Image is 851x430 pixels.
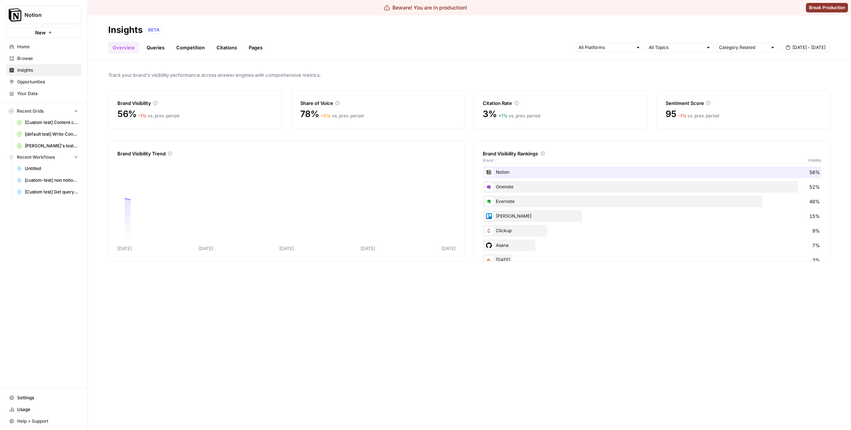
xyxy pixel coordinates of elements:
[666,108,677,120] span: 95
[25,143,78,149] span: [PERSON_NAME]'s test Grid
[6,392,82,404] a: Settings
[17,67,78,73] span: Insights
[14,117,82,128] a: [Custom test] Content creation flow
[485,256,493,264] img: j0006o4w6wdac5z8yzb60vbgsr6k
[142,42,169,53] a: Queries
[6,41,82,53] a: Home
[483,108,497,120] span: 3%
[483,150,822,157] div: Brand Visibility Rankings
[6,76,82,88] a: Opportunities
[108,71,831,79] span: Track your brand's visibility performance across answer engines with comprehensive metrics.
[678,113,686,118] span: – 1 %
[809,4,845,11] span: Break Production
[172,42,209,53] a: Competition
[17,79,78,85] span: Opportunities
[321,113,364,119] div: vs. prev. period
[781,43,831,52] button: [DATE] - [DATE]
[25,11,69,19] span: Notion
[108,42,139,53] a: Overview
[300,108,319,120] span: 78%
[14,140,82,152] a: [PERSON_NAME]'s test Grid
[483,99,639,107] div: Citation Rate
[666,99,821,107] div: Sentiment Score
[14,186,82,198] a: [Custom test] Get query fanout from topic
[483,196,822,207] div: Evernote
[809,198,820,205] span: 46%
[485,197,493,206] img: 2ecgzickl6ac7607lydp2fg9krdz
[6,27,82,38] button: New
[117,246,132,251] tspan: [DATE]
[384,4,467,11] div: Beware! You are in production!
[199,246,213,251] tspan: [DATE]
[441,246,456,251] tspan: [DATE]
[17,418,78,425] span: Help + Support
[483,210,822,222] div: [PERSON_NAME]
[6,6,82,24] button: Workspace: Notion
[485,182,493,191] img: 6ujo9ap59rgquh9d29qd8zxjc546
[483,239,822,251] div: Asana
[212,42,241,53] a: Citations
[8,8,22,22] img: Notion Logo
[812,242,820,249] span: 7%
[579,44,633,51] input: All Platforms
[808,157,821,163] span: Visibility
[809,183,820,191] span: 52%
[14,163,82,174] a: Untitled
[6,64,82,76] a: Insights
[678,113,719,119] div: vs. prev. period
[483,166,822,178] div: Notion
[244,42,267,53] a: Pages
[6,152,82,163] button: Recent Workflows
[498,113,540,119] div: vs. prev. period
[138,113,147,118] span: – 1 %
[485,212,493,220] img: dsapf59eflvgghzeeaxzhlzx3epe
[321,113,331,118] span: + 0 %
[6,404,82,415] a: Usage
[485,241,493,250] img: 2v783w8gft8p3s5e5pppmgj66tpp
[300,99,456,107] div: Share of Voice
[361,246,375,251] tspan: [DATE]
[6,53,82,64] a: Browse
[25,131,78,137] span: [default test] Write Content Briefs
[812,227,820,234] span: 9%
[649,44,703,51] input: All Topics
[17,406,78,413] span: Usage
[719,44,767,51] input: Category Related
[809,169,820,176] span: 56%
[17,44,78,50] span: Home
[117,108,137,120] span: 56%
[812,256,820,264] span: 3%
[146,26,162,34] div: BETA
[17,55,78,62] span: Browse
[792,44,825,51] span: [DATE] - [DATE]
[483,181,822,193] div: Onenote
[498,113,508,118] span: + 1 %
[138,113,179,119] div: vs. prev. period
[108,24,143,36] div: Insights
[14,128,82,140] a: [default test] Write Content Briefs
[6,106,82,117] button: Recent Grids
[17,108,44,114] span: Recent Grids
[117,150,456,157] div: Brand Visibility Trend
[483,225,822,237] div: Clickup
[35,29,46,36] span: New
[17,395,78,401] span: Settings
[25,119,78,126] span: [Custom test] Content creation flow
[25,189,78,195] span: [Custom test] Get query fanout from topic
[25,177,78,184] span: [custom-test] non notion page research
[483,254,822,266] div: [DATE]
[809,212,820,220] span: 15%
[6,415,82,427] button: Help + Support
[17,90,78,97] span: Your Data
[25,165,78,172] span: Untitled
[14,174,82,186] a: [custom-test] non notion page research
[17,154,55,161] span: Recent Workflows
[483,157,494,163] span: Brand
[6,88,82,99] a: Your Data
[485,168,493,177] img: vdittyzr50yvc6bia2aagny4s5uj
[485,226,493,235] img: nyvnio03nchgsu99hj5luicuvesv
[279,246,294,251] tspan: [DATE]
[806,3,848,12] button: Break Production
[117,99,273,107] div: Brand Visibility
